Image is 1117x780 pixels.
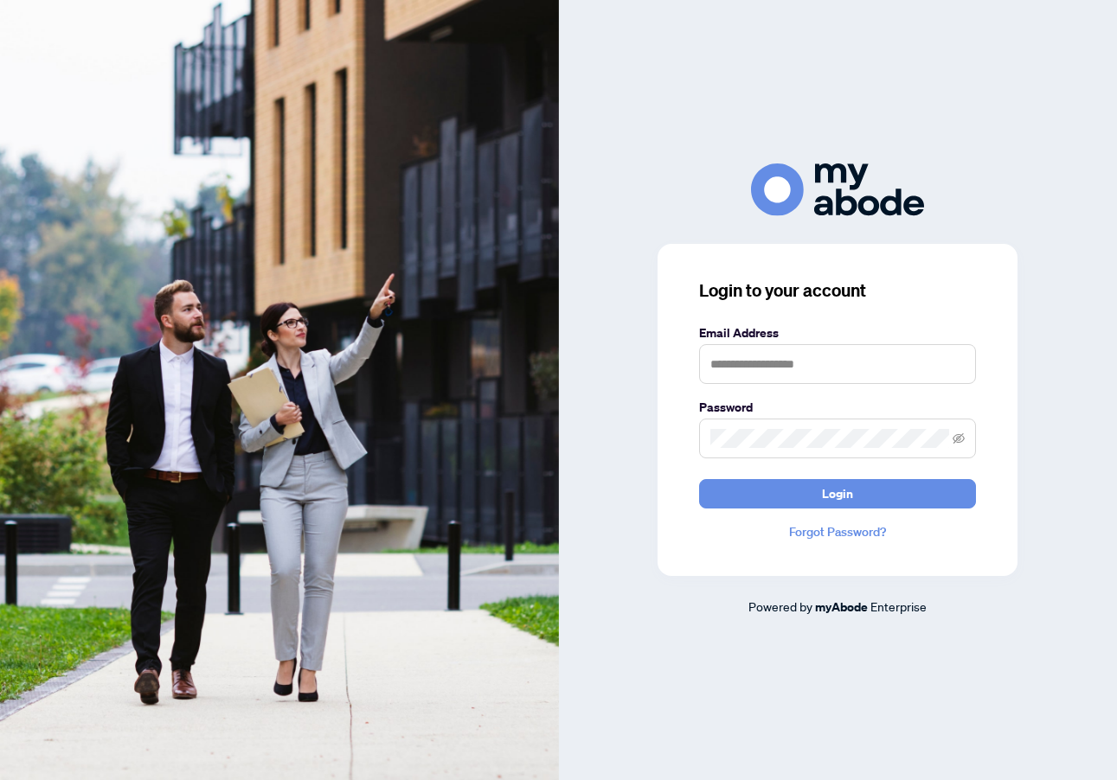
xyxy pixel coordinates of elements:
span: Enterprise [870,598,927,614]
button: Login [699,479,976,508]
label: Password [699,398,976,417]
label: Email Address [699,323,976,342]
span: Login [822,480,853,508]
span: eye-invisible [953,432,965,444]
a: myAbode [815,598,868,617]
h3: Login to your account [699,278,976,303]
a: Forgot Password? [699,522,976,541]
img: ma-logo [751,163,924,216]
span: Powered by [748,598,812,614]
